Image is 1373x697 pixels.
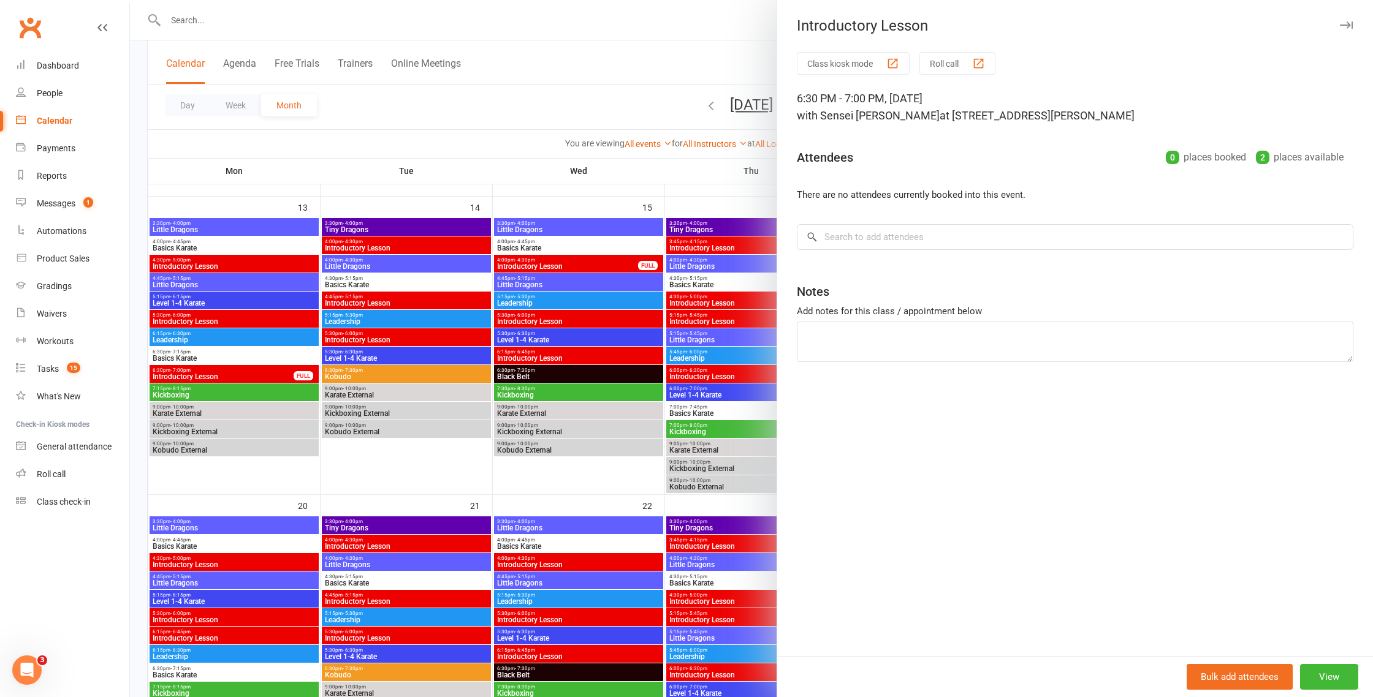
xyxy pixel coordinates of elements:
div: 2 [1256,151,1269,164]
input: Search to add attendees [797,224,1353,250]
a: Workouts [16,328,129,355]
a: Dashboard [16,52,129,80]
span: with Sensei [PERSON_NAME] [797,109,940,122]
a: Class kiosk mode [16,488,129,516]
div: Notes [797,283,829,300]
a: Messages 1 [16,190,129,217]
a: Roll call [16,461,129,488]
a: What's New [16,383,129,410]
a: Clubworx [15,12,45,43]
div: Attendees [797,149,853,166]
button: View [1300,664,1358,690]
div: Tasks [37,364,59,374]
div: Payments [37,143,75,153]
div: Roll call [37,469,66,479]
div: Product Sales [37,254,89,263]
div: Introductory Lesson [777,17,1373,34]
span: 1 [83,197,93,208]
div: Reports [37,171,67,181]
div: Waivers [37,309,67,318]
a: General attendance kiosk mode [16,433,129,461]
button: Bulk add attendees [1187,664,1293,690]
div: Gradings [37,281,72,291]
span: 3 [37,655,47,665]
button: Class kiosk mode [797,52,910,75]
div: Calendar [37,116,72,126]
div: Workouts [37,336,74,346]
button: Roll call [919,52,995,75]
a: Tasks 15 [16,355,129,383]
a: Payments [16,135,129,162]
div: 6:30 PM - 7:00 PM, [DATE] [797,90,1353,124]
div: places available [1256,149,1344,166]
a: Product Sales [16,245,129,273]
a: Reports [16,162,129,190]
iframe: Intercom live chat [12,655,42,685]
div: What's New [37,391,81,401]
div: Dashboard [37,61,79,70]
a: Gradings [16,273,129,300]
div: Automations [37,226,86,236]
span: at [STREET_ADDRESS][PERSON_NAME] [940,109,1135,122]
a: Waivers [16,300,129,328]
span: 15 [67,363,80,373]
div: 0 [1166,151,1179,164]
div: Add notes for this class / appointment below [797,304,1353,318]
a: Automations [16,217,129,245]
li: There are no attendees currently booked into this event. [797,187,1353,202]
div: People [37,88,63,98]
div: Class check-in [37,497,91,507]
a: Calendar [16,107,129,135]
div: places booked [1166,149,1246,166]
div: General attendance [37,442,112,451]
div: Messages [37,198,75,208]
a: People [16,80,129,107]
